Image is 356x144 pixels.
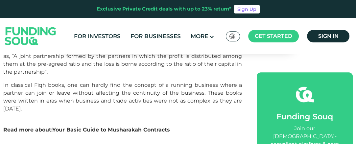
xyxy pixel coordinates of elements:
span: More [191,33,208,39]
a: Your Basic Guide to Musharakah Contracts [52,127,170,133]
span: Get started [255,33,292,39]
span: Sign in [318,33,339,39]
a: For Businesses [129,31,182,42]
span: Funding Souq [276,112,333,121]
span: Read more about: [3,127,170,133]
img: fsicon [296,85,314,104]
div: Exclusive Private Credit deals with up to 23% return* [97,5,231,13]
a: Sign Up [234,5,260,13]
a: For Investors [72,31,122,42]
span: In classical Fiqh books, one can hardly find the concept of a running business where a partner ca... [3,82,242,112]
a: Sign in [307,30,349,42]
span: In the context of [DEMOGRAPHIC_DATA] jurisprudence, [DEMOGRAPHIC_DATA] is defined as, “A joint pa... [3,45,242,75]
img: SA Flag [229,34,235,39]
